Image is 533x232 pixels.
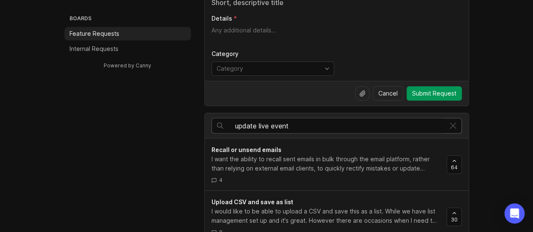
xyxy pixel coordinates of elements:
[407,86,462,101] button: Submit Request
[212,14,232,23] p: Details
[217,64,319,73] input: Category
[235,121,445,131] input: Search…
[212,50,334,58] p: Category
[451,216,458,223] span: 30
[412,89,456,98] span: Submit Request
[212,26,462,43] textarea: Details
[64,42,191,56] a: Internal Requests
[70,45,118,53] p: Internal Requests
[212,61,334,76] div: toggle menu
[447,208,462,226] button: 30
[504,203,525,224] div: Open Intercom Messenger
[447,155,462,174] button: 64
[378,89,398,98] span: Cancel
[320,65,334,72] svg: toggle icon
[64,27,191,40] a: Feature Requests
[212,155,440,173] div: I want the ability to recall sent emails in bulk through the email platform, rather than relying ...
[373,86,403,101] button: Cancel
[102,61,153,70] a: Powered by Canny
[70,29,119,38] p: Feature Requests
[212,146,281,153] span: Recall or unsend emails
[212,198,293,205] span: Upload CSV and save as list
[68,13,191,25] h3: Boards
[219,176,222,184] span: 4
[212,207,440,225] div: I would like to be able to upload a CSV and save this as a list. While we have list management se...
[212,145,447,184] a: Recall or unsend emailsI want the ability to recall sent emails in bulk through the email platfor...
[451,164,458,171] span: 64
